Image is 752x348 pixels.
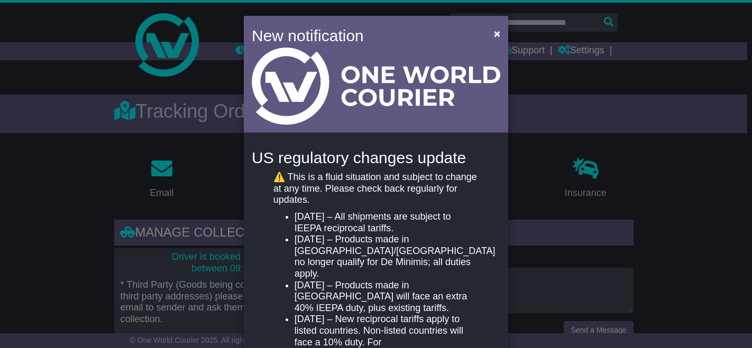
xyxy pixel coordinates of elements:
li: [DATE] – Products made in [GEOGRAPHIC_DATA] will face an extra 40% IEEPA duty, plus existing tari... [295,280,479,314]
p: ⚠️ This is a fluid situation and subject to change at any time. Please check back regularly for u... [273,172,479,206]
img: Light [252,48,500,125]
button: Close [489,23,506,44]
li: [DATE] – Products made in [GEOGRAPHIC_DATA]/[GEOGRAPHIC_DATA] no longer qualify for De Minimis; a... [295,234,479,279]
li: [DATE] – All shipments are subject to IEEPA reciprocal tariffs. [295,211,479,234]
span: × [494,27,500,40]
h4: New notification [252,24,479,48]
h4: US regulatory changes update [252,149,500,166]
